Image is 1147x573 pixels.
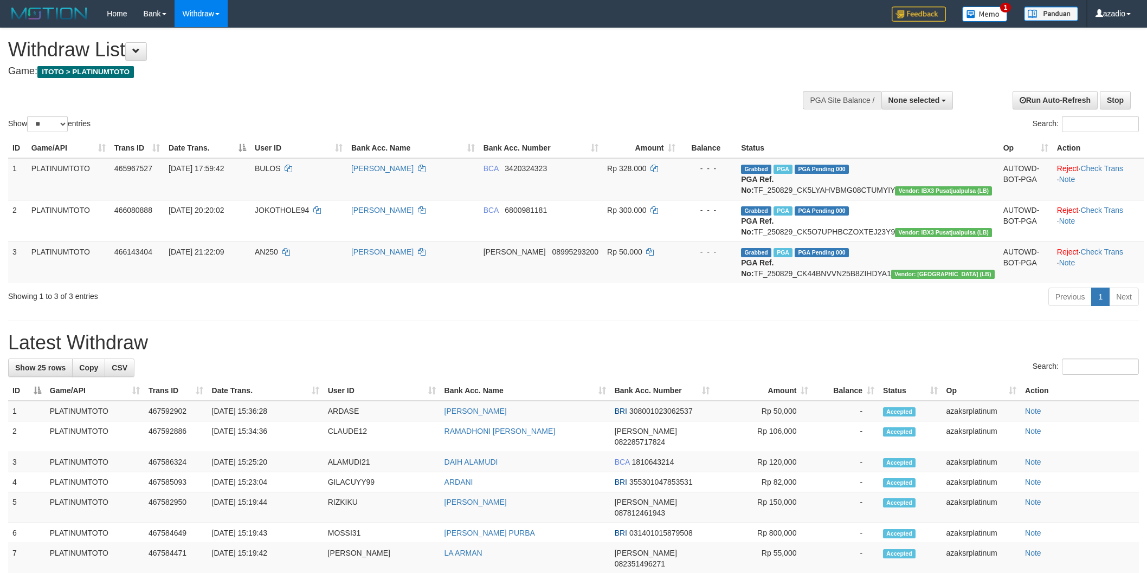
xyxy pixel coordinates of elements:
td: [DATE] 15:19:44 [208,492,324,523]
td: PLATINUMTOTO [46,492,144,523]
th: ID: activate to sort column descending [8,381,46,401]
td: CLAUDE12 [324,421,440,452]
td: PLATINUMTOTO [46,452,144,472]
span: 466143404 [114,248,152,256]
span: BCA [484,206,499,214]
div: PGA Site Balance / [803,91,881,109]
h1: Latest Withdraw [8,332,1139,354]
span: PGA Pending [795,206,849,216]
td: PLATINUMTOTO [27,200,110,242]
span: Copy 08995293200 to clipboard [552,248,598,256]
a: Note [1025,549,1041,557]
a: Next [1109,288,1139,306]
label: Show entries [8,116,91,132]
td: AUTOWD-BOT-PGA [999,200,1053,242]
a: [PERSON_NAME] [351,206,414,214]
th: Game/API: activate to sort column ascending [46,381,144,401]
a: ARDANI [444,478,473,486]
span: Copy 6800981181 to clipboard [505,206,547,214]
td: [DATE] 15:23:04 [208,472,324,492]
td: 6 [8,523,46,543]
span: Accepted [883,498,916,507]
th: Action [1021,381,1139,401]
th: Trans ID: activate to sort column ascending [144,381,208,401]
td: azaksrplatinum [942,523,1021,543]
td: Rp 120,000 [714,452,813,472]
span: Vendor URL: https://dashboard.q2checkout.com/secure [891,270,995,279]
th: Date Trans.: activate to sort column descending [164,138,250,158]
td: 467582950 [144,492,208,523]
a: Run Auto-Refresh [1013,91,1098,109]
span: BCA [484,164,499,173]
td: TF_250829_CK44BNVVN25B8ZIHDYA1 [737,242,998,283]
a: RAMADHONI [PERSON_NAME] [444,427,556,435]
td: AUTOWD-BOT-PGA [999,158,1053,200]
td: azaksrplatinum [942,421,1021,452]
span: Accepted [883,549,916,558]
span: [DATE] 17:59:42 [169,164,224,173]
a: DAIH ALAMUDI [444,458,498,466]
span: Copy 1810643214 to clipboard [632,458,674,466]
td: 2 [8,421,46,452]
span: BRI [615,407,627,415]
td: 1 [8,401,46,421]
td: [DATE] 15:36:28 [208,401,324,421]
span: Rp 50.000 [607,248,642,256]
span: BRI [615,478,627,486]
span: Accepted [883,458,916,467]
h1: Withdraw List [8,39,754,61]
span: Accepted [883,427,916,437]
th: Status: activate to sort column ascending [879,381,942,401]
td: 2 [8,200,27,242]
td: PLATINUMTOTO [46,472,144,492]
td: - [813,472,879,492]
td: AUTOWD-BOT-PGA [999,242,1053,283]
a: Previous [1048,288,1092,306]
td: 1 [8,158,27,200]
th: User ID: activate to sort column ascending [324,381,440,401]
span: [DATE] 21:22:09 [169,248,224,256]
a: Note [1025,478,1041,486]
th: Bank Acc. Name: activate to sort column ascending [347,138,479,158]
th: Op: activate to sort column ascending [942,381,1021,401]
span: Copy 087812461943 to clipboard [615,509,665,517]
th: User ID: activate to sort column ascending [250,138,347,158]
th: Amount: activate to sort column ascending [714,381,813,401]
img: Button%20Memo.svg [962,6,1008,22]
span: CSV [112,363,127,372]
a: Note [1025,407,1041,415]
td: 3 [8,242,27,283]
th: Game/API: activate to sort column ascending [27,138,110,158]
td: 467586324 [144,452,208,472]
a: [PERSON_NAME] PURBA [444,529,535,537]
span: [PERSON_NAME] [615,427,677,435]
span: Marked by azaksrplatinum [774,206,792,216]
td: - [813,401,879,421]
td: azaksrplatinum [942,401,1021,421]
td: · · [1053,200,1144,242]
th: Action [1053,138,1144,158]
a: [PERSON_NAME] [444,498,507,506]
a: [PERSON_NAME] [444,407,507,415]
td: [DATE] 15:25:20 [208,452,324,472]
span: AN250 [255,248,278,256]
span: None selected [888,96,940,105]
span: Copy [79,363,98,372]
td: Rp 800,000 [714,523,813,543]
span: Vendor URL: https://dashboard.q2checkout.com/secure [895,186,992,196]
div: Showing 1 to 3 of 3 entries [8,286,470,302]
span: BULOS [255,164,280,173]
span: [PERSON_NAME] [615,549,677,557]
a: Note [1059,258,1075,267]
a: 1 [1091,288,1110,306]
img: Feedback.jpg [892,6,946,22]
span: Accepted [883,478,916,487]
td: RIZKIKU [324,492,440,523]
a: Check Trans [1080,206,1123,214]
a: Show 25 rows [8,359,73,377]
a: Note [1025,427,1041,435]
span: BCA [615,458,630,466]
td: Rp 106,000 [714,421,813,452]
a: Note [1025,458,1041,466]
td: azaksrplatinum [942,472,1021,492]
